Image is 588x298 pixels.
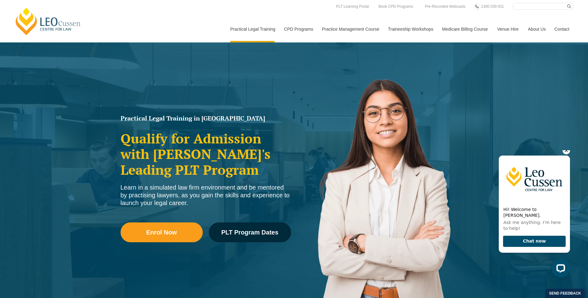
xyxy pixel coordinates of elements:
[423,3,467,10] a: Pre-Recorded Webcasts
[10,22,103,59] h1: Practical Legal Training in [GEOGRAPHIC_DATA]
[121,115,291,121] h1: Practical Legal Training in [GEOGRAPHIC_DATA]
[9,85,72,97] button: Chat now
[10,69,72,81] p: Ask me anything. I’m here to help!
[121,131,291,177] h2: Qualify for Admission with [PERSON_NAME]'s Leading PLT Program
[10,56,72,68] h2: Hi! Welcome to [PERSON_NAME].
[121,184,291,207] div: Learn in a simulated law firm environment and be mentored by practising lawyers, as you gain the ...
[480,3,505,10] a: 1300 039 031
[383,16,437,42] a: Traineeship Workshops
[523,16,550,42] a: About Us
[437,16,493,42] a: Medicare Billing Course
[209,222,291,242] a: PLT Program Dates
[481,4,504,9] span: 1300 039 031
[494,150,573,283] iframe: LiveChat chat widget
[121,222,203,242] a: Enrol Now
[377,3,414,10] a: Book CPD Programs
[146,229,177,235] span: Enrol Now
[14,7,82,36] a: [PERSON_NAME] Centre for Law
[550,16,574,42] a: Contact
[334,3,370,10] a: PLT Learning Portal
[226,16,280,42] a: Practical Legal Training
[279,16,317,42] a: CPD Programs
[493,16,523,42] a: Venue Hire
[58,109,76,127] button: Open LiveChat chat widget
[5,6,76,52] img: Leo Cussen Centre for Law Logo
[221,229,278,235] span: PLT Program Dates
[317,16,383,42] a: Practice Management Course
